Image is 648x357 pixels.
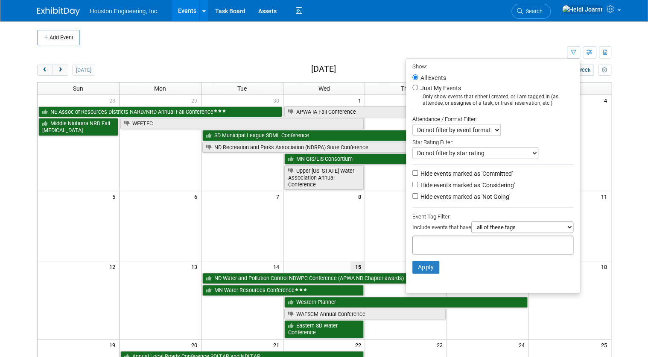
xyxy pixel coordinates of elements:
[275,191,283,202] span: 7
[511,4,551,19] a: Search
[598,65,611,76] button: myCustomButton
[562,5,603,14] img: Heidi Joarnt
[419,84,461,92] label: Just My Events
[284,297,528,308] a: Western Planner
[574,65,594,76] button: week
[73,85,83,92] span: Sun
[38,106,282,118] a: NE Assoc of Resources Districts NARD/NRD Annual Fall Conference
[412,261,440,274] button: Apply
[190,261,201,272] span: 13
[37,7,80,16] img: ExhibitDay
[436,339,447,350] span: 23
[419,192,510,201] label: Hide events marked as 'Not Going'
[419,75,446,81] label: All Events
[318,85,330,92] span: Wed
[311,65,336,74] h2: [DATE]
[600,191,611,202] span: 11
[72,65,95,76] button: [DATE]
[412,114,573,124] div: Attendance / Format Filter:
[412,212,573,221] div: Event Tag Filter:
[37,65,53,76] button: prev
[202,285,364,296] a: MN Water Resources Conference
[354,339,365,350] span: 22
[202,273,446,284] a: ND Water and Pollution Control NDWPC Conference (APWA ND Chapter awards)
[600,339,611,350] span: 25
[523,8,543,15] span: Search
[419,169,513,178] label: Hide events marked as 'Committed'
[37,30,80,45] button: Add Event
[412,61,573,71] div: Show:
[108,261,119,272] span: 12
[120,118,364,129] a: WEFTEC
[90,8,159,15] span: Houston Engineering, Inc.
[108,95,119,106] span: 28
[401,85,411,92] span: Thu
[53,65,68,76] button: next
[600,261,611,272] span: 18
[202,142,446,153] a: ND Recreation and Parks Association (NDRPA) State Conference
[272,261,283,272] span: 14
[284,320,364,338] a: Eastern SD Water Conference
[272,95,283,106] span: 30
[284,106,528,118] a: APWA IA Fall Conference
[412,94,573,106] div: Only show events that either I created, or I am tagged in (as attendee, or assignee of a task, or...
[193,191,201,202] span: 6
[412,221,573,236] div: Include events that have
[284,309,446,320] a: WAFSCM Annual Conference
[518,339,528,350] span: 24
[602,68,607,73] i: Personalize Calendar
[190,339,201,350] span: 20
[272,339,283,350] span: 21
[108,339,119,350] span: 19
[603,95,611,106] span: 4
[412,136,573,147] div: Star Rating Filter:
[284,153,528,165] a: MN GIS/LIS Consortium
[202,130,528,141] a: SD Municipal League SDML Conference
[350,261,365,272] span: 15
[284,165,364,190] a: Upper [US_STATE] Water Association Annual Conference
[357,95,365,106] span: 1
[190,95,201,106] span: 29
[111,191,119,202] span: 5
[419,181,515,189] label: Hide events marked as 'Considering'
[38,118,118,136] a: Middle Niobrara NRD Fall [MEDICAL_DATA]
[357,191,365,202] span: 8
[237,85,247,92] span: Tue
[154,85,166,92] span: Mon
